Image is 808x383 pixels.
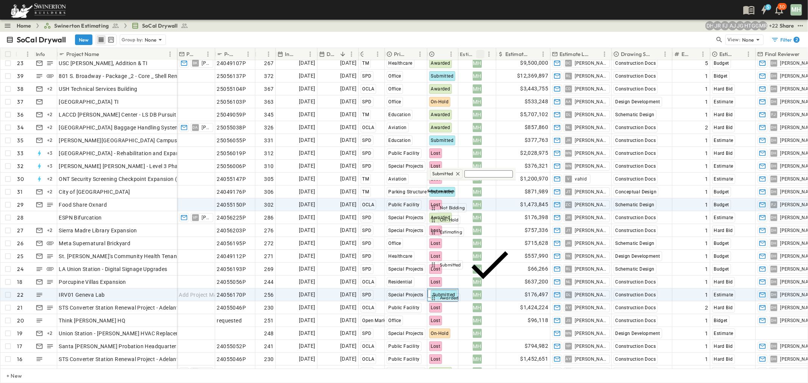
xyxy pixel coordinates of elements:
span: TM [363,61,369,66]
h6: 2 [795,37,798,43]
span: [PERSON_NAME] [575,60,606,66]
p: SoCal Drywall [17,34,66,45]
button: Menu [661,50,670,59]
p: Estimate Round [681,50,689,58]
button: Sort [195,50,203,58]
span: Healthcare [389,61,413,66]
span: Hard Bid [714,112,733,117]
p: + 22 [769,22,777,30]
div: Estimator [460,44,475,65]
span: Public Facility [389,151,420,156]
button: Menu [600,50,609,59]
span: [PERSON_NAME] [202,60,210,66]
button: Menu [347,50,356,59]
span: $871,989 [525,187,548,196]
div: + 3 [45,149,55,158]
span: Design Development [616,99,660,104]
span: DH [771,140,777,140]
button: Menu [264,50,273,59]
span: $533,248 [525,97,548,106]
button: MH [790,3,803,16]
p: 31 [17,188,22,196]
p: 32 [17,162,23,170]
span: $376,321 [525,162,548,170]
span: $857,860 [525,123,548,132]
div: MH [473,97,482,106]
button: Menu [166,50,175,59]
span: Submitted [440,262,461,268]
span: [DATE] [340,110,356,119]
button: Sort [339,50,347,58]
div: Francisco J. Sanchez (frsanchez@swinerton.com) [720,21,730,30]
button: Sort [365,50,373,58]
p: P-Code [224,50,234,58]
span: [DATE] [299,123,315,132]
div: MH [473,110,482,119]
span: [DATE] [299,84,315,93]
span: On-Hold [440,217,458,223]
span: Submitted [431,73,454,79]
div: MH [791,4,802,16]
span: JR [566,140,571,140]
span: Construction Docs [616,151,656,156]
span: 25056019P [217,149,246,157]
span: [DATE] [299,149,315,157]
div: + 2 [45,84,55,93]
div: Estimating [429,227,514,237]
div: Anthony Jimenez (anthony.jimenez@swinerton.com) [728,21,737,30]
p: Estimate Type [719,50,734,58]
button: Menu [744,50,753,59]
span: SPD [363,73,372,79]
span: DH [771,127,777,128]
span: 1 [705,98,708,106]
div: Meghana Raj (meghana.raj@swinerton.com) [758,21,767,30]
button: Sort [592,50,600,58]
span: 24049107P [217,59,246,67]
span: [DATE] [340,162,356,170]
span: OCLA [363,125,375,130]
button: Menu [539,50,548,59]
button: Sort [476,50,484,58]
p: None [742,36,754,44]
span: [PERSON_NAME] [575,73,606,79]
button: Menu [416,50,425,59]
a: SoCal Drywall [131,22,188,30]
span: TM [363,176,369,182]
span: 25056006P [217,162,246,170]
div: + 3 [45,162,55,171]
div: Jorge Garcia (jorgarcia@swinerton.com) [736,21,745,30]
div: Submitted [429,240,514,290]
p: 30 [17,175,24,183]
button: Menu [244,50,253,59]
span: Estimate [714,138,733,143]
button: 5 [756,3,772,17]
span: 363 [264,98,274,106]
span: Estimate [714,163,733,169]
span: DL [566,114,571,115]
button: Sort [530,50,539,58]
span: 326 [264,124,274,131]
h6: Select an option [427,188,516,193]
div: Awarded [429,293,514,302]
span: [PERSON_NAME] [575,163,606,169]
span: [DATE] [299,174,315,183]
button: Filter2 [768,34,802,45]
span: [DATE] [299,97,315,106]
div: Filter [771,36,800,44]
p: 35 [17,137,23,144]
span: $1,200,970 [520,174,549,183]
span: 5 [705,59,708,67]
button: Menu [23,50,32,59]
span: DA [192,127,198,128]
div: + 2 [45,136,55,145]
span: vahid [575,176,587,182]
span: Lost [431,163,441,169]
span: 345 [264,111,274,118]
span: $9,500,000 [520,59,549,67]
span: [GEOGRAPHIC_DATA] - Rehabilitation and Expansion [59,149,190,157]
